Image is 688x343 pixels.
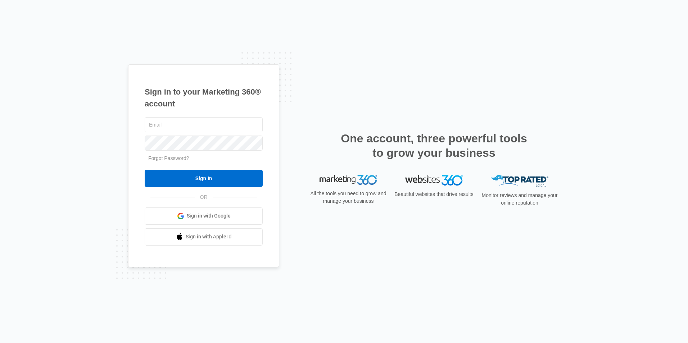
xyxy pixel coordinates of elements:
[145,117,263,132] input: Email
[145,228,263,246] a: Sign in with Apple Id
[186,233,232,241] span: Sign in with Apple Id
[405,175,463,186] img: Websites 360
[187,212,231,220] span: Sign in with Google
[491,175,548,187] img: Top Rated Local
[339,131,529,160] h2: One account, three powerful tools to grow your business
[148,155,189,161] a: Forgot Password?
[145,86,263,110] h1: Sign in to your Marketing 360® account
[394,191,474,198] p: Beautiful websites that drive results
[308,190,389,205] p: All the tools you need to grow and manage your business
[195,193,213,201] span: OR
[320,175,377,185] img: Marketing 360
[145,170,263,187] input: Sign In
[479,192,560,207] p: Monitor reviews and manage your online reputation
[145,207,263,225] a: Sign in with Google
